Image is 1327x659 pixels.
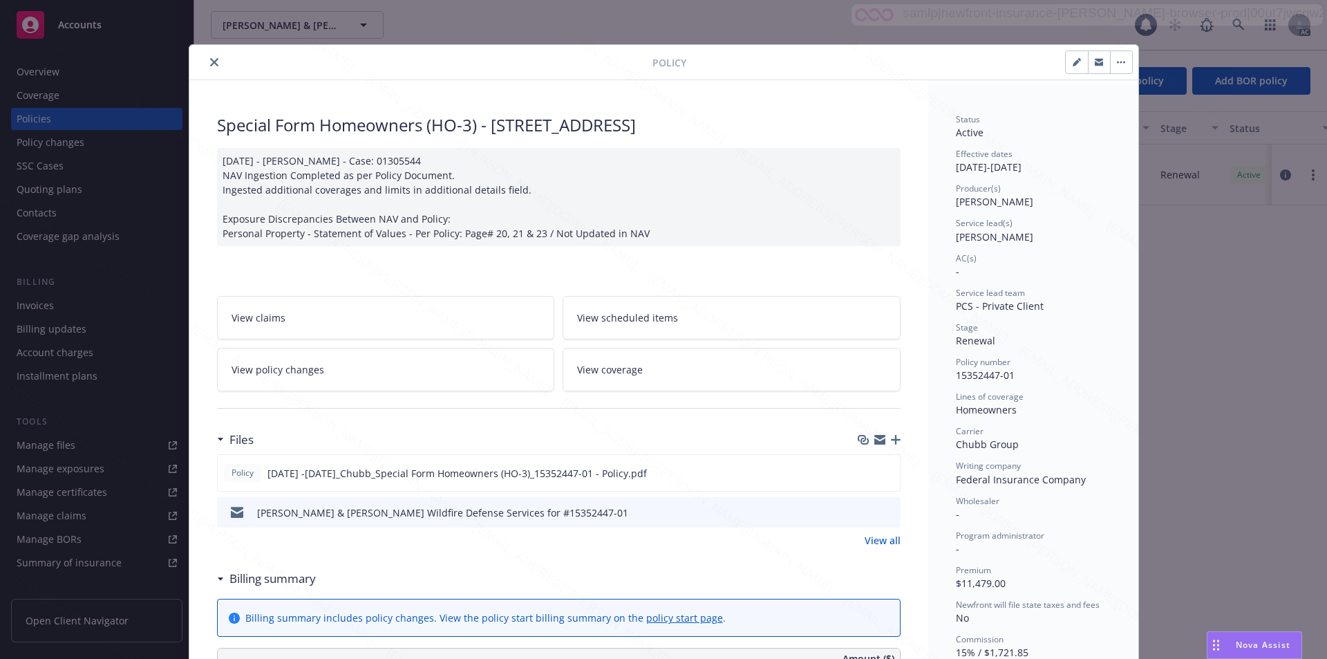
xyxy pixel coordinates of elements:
[956,126,984,139] span: Active
[956,391,1024,402] span: Lines of coverage
[232,310,285,325] span: View claims
[956,265,959,278] span: -
[646,611,723,624] a: policy start page
[563,296,901,340] a: View scheduled items
[217,348,555,391] a: View policy changes
[229,467,256,479] span: Policy
[577,362,643,377] span: View coverage
[956,287,1025,299] span: Service lead team
[217,431,254,449] div: Files
[956,599,1100,611] span: Newfront will file state taxes and fees
[956,473,1086,486] span: Federal Insurance Company
[956,542,959,555] span: -
[865,533,901,548] a: View all
[217,570,316,588] div: Billing summary
[217,113,901,137] div: Special Form Homeowners (HO-3) - [STREET_ADDRESS]
[956,611,969,624] span: No
[860,466,871,481] button: download file
[577,310,678,325] span: View scheduled items
[956,230,1033,243] span: [PERSON_NAME]
[563,348,901,391] a: View coverage
[956,113,980,125] span: Status
[956,252,977,264] span: AC(s)
[257,505,628,520] div: [PERSON_NAME] & [PERSON_NAME] Wildfire Defense Services for #15352447-01
[245,611,726,625] div: Billing summary includes policy changes. View the policy start billing summary on the .
[956,425,984,437] span: Carrier
[206,54,223,71] button: close
[956,183,1001,194] span: Producer(s)
[956,508,959,521] span: -
[956,403,1017,416] span: Homeowners
[956,530,1044,541] span: Program administrator
[883,505,895,520] button: preview file
[1236,639,1290,651] span: Nova Assist
[217,148,901,246] div: [DATE] - [PERSON_NAME] - Case: 01305544 NAV Ingestion Completed as per Policy Document. Ingested ...
[860,505,872,520] button: download file
[956,334,995,347] span: Renewal
[267,466,647,481] span: [DATE] -[DATE]_Chubb_Special Form Homeowners (HO-3)_15352447-01 - Policy.pdf
[956,322,978,333] span: Stage
[956,148,1111,174] div: [DATE] - [DATE]
[232,362,324,377] span: View policy changes
[229,570,316,588] h3: Billing summary
[956,495,999,507] span: Wholesaler
[956,195,1033,208] span: [PERSON_NAME]
[956,217,1013,229] span: Service lead(s)
[956,633,1004,645] span: Commission
[956,369,1015,382] span: 15352447-01
[956,460,1021,472] span: Writing company
[229,431,254,449] h3: Files
[956,577,1006,590] span: $11,479.00
[1207,631,1302,659] button: Nova Assist
[956,148,1013,160] span: Effective dates
[956,564,991,576] span: Premium
[956,356,1010,368] span: Policy number
[956,299,1044,313] span: PCS - Private Client
[882,466,894,481] button: preview file
[956,646,1028,659] span: 15% / $1,721.85
[652,55,686,70] span: Policy
[956,438,1019,451] span: Chubb Group
[217,296,555,340] a: View claims
[1207,632,1225,658] div: Drag to move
